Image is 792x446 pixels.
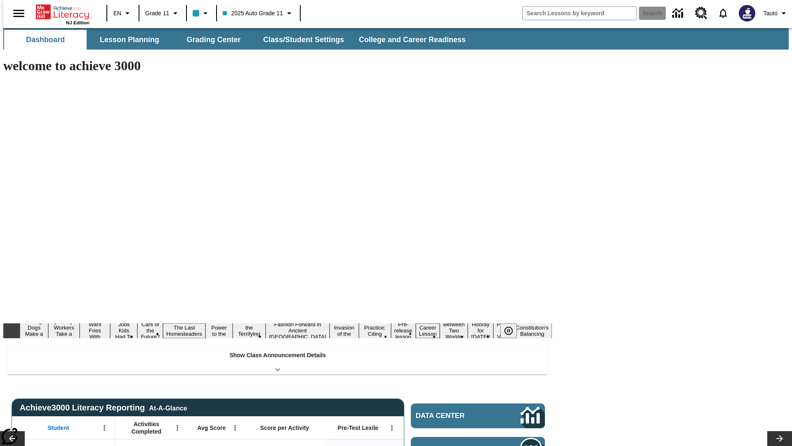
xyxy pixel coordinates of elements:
button: Class color is light blue. Change class color [189,6,214,21]
div: Pause [500,323,525,338]
button: Profile/Settings [760,6,792,21]
button: College and Career Readiness [352,30,472,50]
button: Language: EN, Select a language [110,6,136,21]
span: Student [47,424,69,432]
a: Data Center [667,2,690,25]
span: Grade 11 [145,9,169,18]
button: Slide 15 Hooray for Constitution Day! [468,320,493,341]
span: Data Center [416,412,493,420]
h1: welcome to achieve 3000 [3,58,552,74]
button: Open Menu [229,422,241,434]
button: Grade: Grade 11, Select a grade [142,6,184,21]
button: Select a new avatar [734,2,760,24]
button: Slide 3 Do You Want Fries With That? [80,314,111,347]
div: At-A-Glance [149,403,187,412]
button: Open Menu [171,422,184,434]
button: Slide 5 Cars of the Future? [137,320,163,341]
button: Dashboard [4,30,87,50]
button: Slide 1 Diving Dogs Make a Splash [20,317,48,344]
div: Home [36,3,90,25]
button: Slide 16 Point of View [493,320,512,341]
span: Tauto [764,9,778,18]
button: Class: 2025 Auto Grade 11, Select your class [219,6,297,21]
button: Slide 6 The Last Homesteaders [163,323,205,338]
button: Open side menu [7,1,31,26]
button: Slide 12 Pre-release lesson [391,320,416,341]
span: Achieve3000 Literacy Reporting [20,403,187,413]
button: Class/Student Settings [257,30,351,50]
a: Resource Center, Will open in new tab [690,2,712,24]
a: Data Center [411,403,545,428]
button: Slide 14 Between Two Worlds [440,320,468,341]
span: NJ Edition [66,20,90,25]
button: Pause [500,323,517,338]
span: Score per Activity [260,424,309,432]
button: Slide 2 Labor Day: Workers Take a Stand [48,317,79,344]
button: Slide 4 Dirty Jobs Kids Had To Do [110,314,137,347]
div: SubNavbar [3,28,789,50]
div: SubNavbar [3,30,473,50]
button: Slide 11 Mixed Practice: Citing Evidence [359,317,391,344]
button: Lesson carousel, Next [767,431,792,446]
button: Slide 9 Fashion Forward in Ancient Rome [266,320,330,341]
button: Slide 17 The Constitution's Balancing Act [512,317,552,344]
button: Lesson Planning [88,30,171,50]
button: Slide 8 Attack of the Terrifying Tomatoes [233,317,266,344]
a: Notifications [712,2,734,24]
button: Open Menu [386,422,398,434]
span: EN [113,9,121,18]
p: Show Class Announcement Details [229,351,326,360]
input: search field [523,7,636,20]
span: 2025 Auto Grade 11 [223,9,283,18]
button: Slide 7 Solar Power to the People [205,317,233,344]
a: Home [36,4,90,20]
span: Activities Completed [119,420,174,435]
button: Grading Center [172,30,255,50]
div: Show Class Announcement Details [7,346,548,375]
button: Slide 13 Career Lesson [416,323,440,338]
button: Open Menu [98,422,111,434]
button: Slide 10 The Invasion of the Free CD [330,317,359,344]
img: Avatar [739,5,755,21]
span: Avg Score [197,424,226,432]
span: Pre-Test Lexile [338,424,379,432]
